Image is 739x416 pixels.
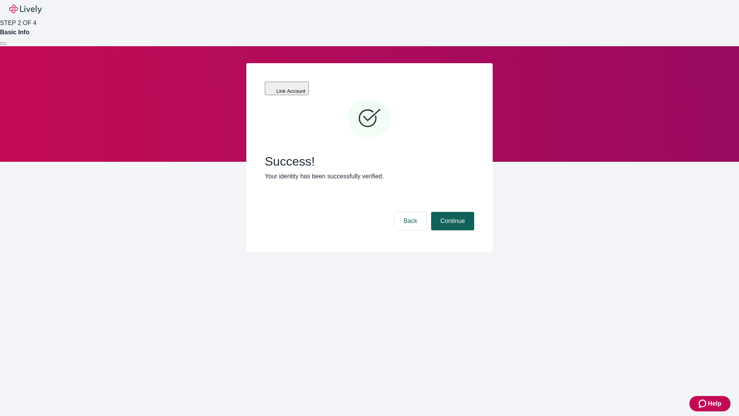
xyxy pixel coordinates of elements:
button: Zendesk support iconHelp [689,396,731,411]
img: Lively [9,5,42,14]
button: Continue [431,212,474,230]
svg: Zendesk support icon [699,399,708,408]
button: Back [394,212,426,230]
button: Link Account [265,82,309,95]
span: Success! [265,154,474,169]
p: Your identity has been successfully verified. [265,172,474,181]
span: Help [708,399,721,408]
svg: Checkmark icon [346,96,393,142]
